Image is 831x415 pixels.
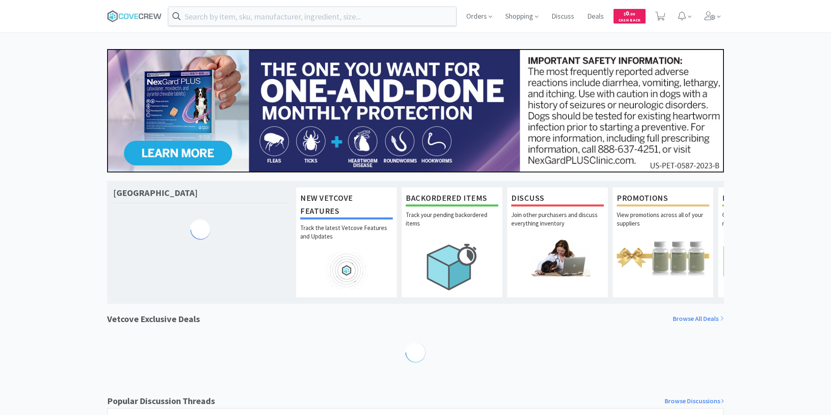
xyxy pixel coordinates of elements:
img: hero_promotions.png [617,239,709,276]
h1: Vetcove Exclusive Deals [107,312,200,326]
img: hero_feature_roadmap.png [300,252,393,289]
span: Cash Back [618,18,641,24]
h1: [GEOGRAPHIC_DATA] [113,187,198,199]
input: Search by item, sku, manufacturer, ingredient, size... [168,7,456,26]
h1: Lists [722,191,815,206]
h1: Backordered Items [406,191,498,206]
p: Track your pending backordered items [406,211,498,239]
p: Join other purchasers and discuss everything inventory [511,211,604,239]
h1: Promotions [617,191,709,206]
a: Browse All Deals [673,314,724,324]
a: Backordered ItemsTrack your pending backordered items [401,187,503,297]
a: Discuss [548,13,577,20]
h1: Popular Discussion Threads [107,394,215,408]
img: hero_discuss.png [511,239,604,276]
a: PromotionsView promotions across all of your suppliers [612,187,714,297]
img: hero_backorders.png [406,239,498,295]
a: DiscussJoin other purchasers and discuss everything inventory [507,187,608,297]
span: $ [624,11,626,17]
img: hero_lists.png [722,239,815,276]
a: New Vetcove FeaturesTrack the latest Vetcove Features and Updates [296,187,397,297]
p: Quickly compare prices across your most commonly ordered items [722,211,815,239]
img: 24562ba5414042f391a945fa418716b7_350.jpg [107,49,724,172]
h1: New Vetcove Features [300,191,393,219]
h1: Discuss [511,191,604,206]
p: View promotions across all of your suppliers [617,211,709,239]
a: $0.00Cash Back [614,5,646,27]
a: Browse Discussions [665,396,724,406]
a: Deals [584,13,607,20]
a: ListsQuickly compare prices across your most commonly ordered items [718,187,819,297]
span: . 00 [629,11,635,17]
span: 0 [624,9,635,17]
p: Track the latest Vetcove Features and Updates [300,224,393,252]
